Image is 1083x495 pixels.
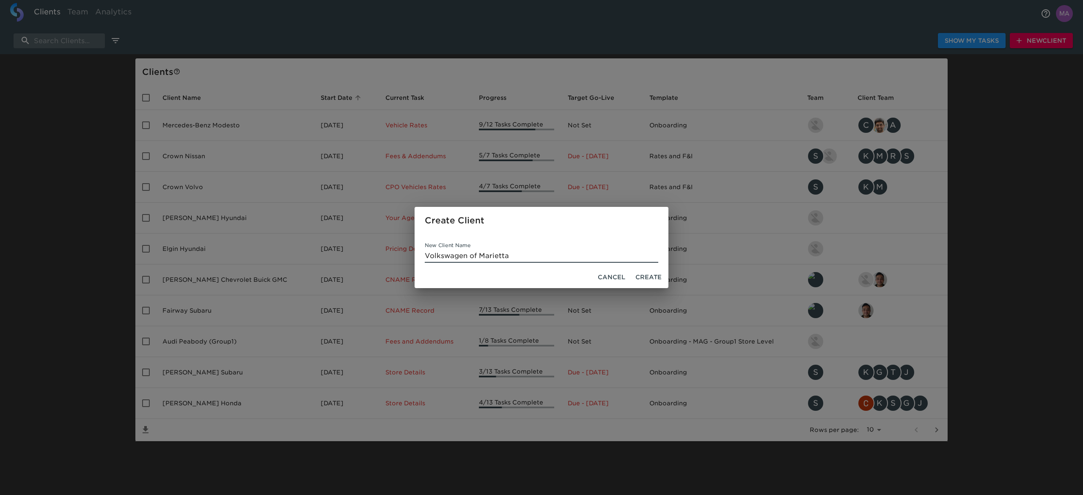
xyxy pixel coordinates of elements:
h2: Create Client [425,214,658,227]
label: New Client Name [425,243,471,248]
span: Create [635,272,662,283]
button: Cancel [594,269,629,285]
button: Create [632,269,665,285]
span: Cancel [598,272,625,283]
